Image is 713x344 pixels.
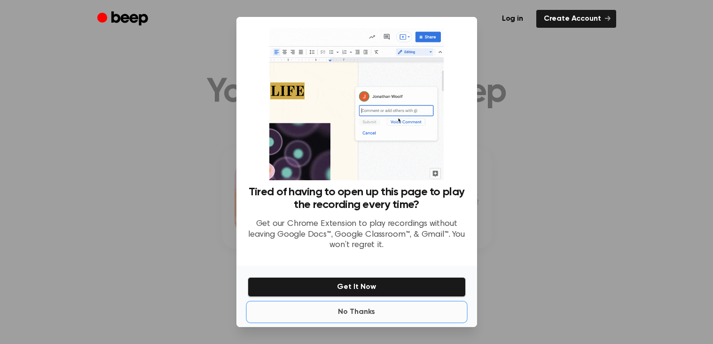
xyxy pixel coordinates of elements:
[269,28,444,180] img: Beep extension in action
[248,186,466,211] h3: Tired of having to open up this page to play the recording every time?
[248,303,466,321] button: No Thanks
[248,219,466,251] p: Get our Chrome Extension to play recordings without leaving Google Docs™, Google Classroom™, & Gm...
[494,10,531,28] a: Log in
[248,277,466,297] button: Get It Now
[536,10,616,28] a: Create Account
[97,10,150,28] a: Beep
